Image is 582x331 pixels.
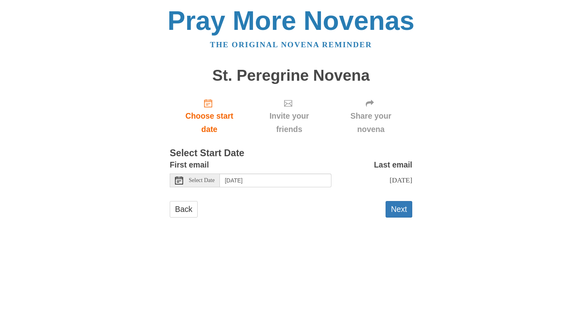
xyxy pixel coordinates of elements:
[170,158,209,172] label: First email
[249,92,329,140] div: Click "Next" to confirm your start date first.
[170,201,198,218] a: Back
[170,67,412,84] h1: St. Peregrine Novena
[168,6,415,36] a: Pray More Novenas
[170,148,412,159] h3: Select Start Date
[170,92,249,140] a: Choose start date
[374,158,412,172] label: Last email
[390,176,412,184] span: [DATE]
[189,178,215,183] span: Select Date
[257,109,321,136] span: Invite your friends
[210,40,372,49] a: The original novena reminder
[386,201,412,218] button: Next
[337,109,404,136] span: Share your novena
[329,92,412,140] div: Click "Next" to confirm your start date first.
[178,109,241,136] span: Choose start date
